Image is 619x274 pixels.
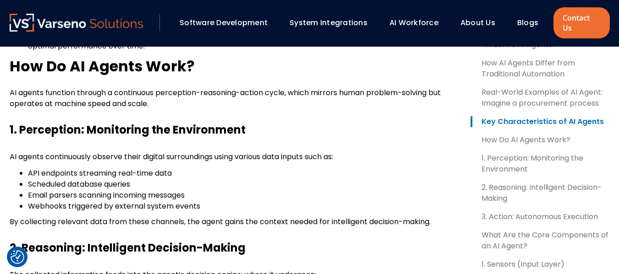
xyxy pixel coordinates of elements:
[28,201,200,211] span: Webhooks triggered by external system events
[460,17,495,28] a: About Us
[285,15,380,31] div: System Integrations
[471,153,610,175] a: 1. Perception: Monitoring the Environment
[471,259,610,270] a: 1. Sensors (Input Layer)
[10,122,246,137] b: 1. Perception: Monitoring the Environment
[471,230,610,252] a: What Are the Core Components of an AI Agent?
[10,216,431,227] span: By collecting relevant data from these channels, the agent gains the context needed for intellige...
[11,250,24,264] button: Cookie Settings
[28,190,185,200] span: Email parsers scanning incoming messages
[553,7,609,38] a: Contact Us
[471,211,610,222] a: 3. Action: Autonomous Execution
[10,87,441,109] span: AI agents function through a continuous perception-reasoning-action cycle, which mirrors human pr...
[28,168,172,178] span: API endpoints streaming real-time data
[471,116,610,127] a: Key Characteristics of AI Agents
[471,182,610,204] a: 2. Reasoning: Intelligent Decision-Making
[456,15,508,31] div: About Us
[471,134,610,145] a: How Do AI Agents Work?
[517,17,538,28] a: Blogs
[290,17,367,28] a: System Integrations
[10,240,246,255] b: 2. Reasoning: Intelligent Decision-Making
[28,179,130,189] span: Scheduled database queries
[385,15,451,31] div: AI Workforce
[180,17,268,28] a: Software Development
[10,151,333,162] span: AI agents continuously observe their digital surroundings using various data inputs such as:
[513,15,551,31] div: Blogs
[471,58,610,80] a: How AI Agents Differ from Traditional Automation
[10,14,143,32] img: Varseno Solutions – Product Engineering & IT Services
[175,15,280,31] div: Software Development
[471,87,610,109] a: Real-World Examples of AI Agent: Imagine a procurement process
[389,17,438,28] a: AI Workforce
[11,250,24,264] img: Revisit consent button
[10,56,195,76] b: How Do AI Agents Work?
